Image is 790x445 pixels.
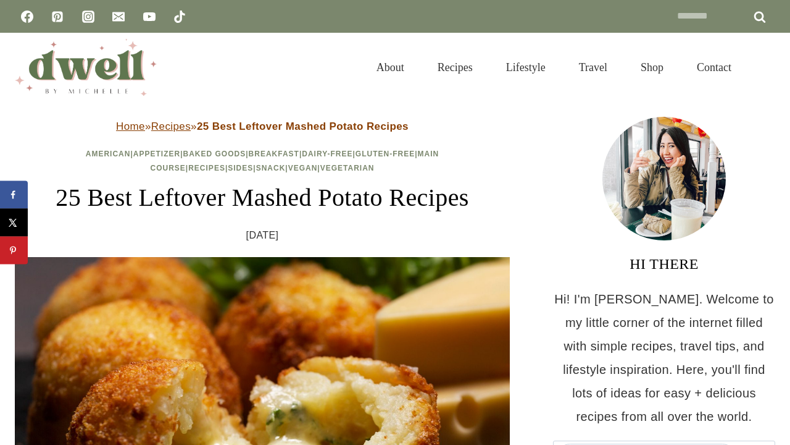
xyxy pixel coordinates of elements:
[151,121,191,132] a: Recipes
[133,150,180,158] a: Appetizer
[624,46,680,89] a: Shop
[562,46,624,89] a: Travel
[355,150,415,158] a: Gluten-Free
[228,164,253,172] a: Sides
[249,150,299,158] a: Breakfast
[680,46,748,89] a: Contact
[421,46,489,89] a: Recipes
[360,46,748,89] nav: Primary Navigation
[116,121,409,132] span: » »
[76,4,101,29] a: Instagram
[553,253,775,275] h3: HI THERE
[15,4,39,29] a: Facebook
[188,164,225,172] a: Recipes
[288,164,318,172] a: Vegan
[167,4,192,29] a: TikTok
[15,179,510,216] h1: 25 Best Leftover Mashed Potato Recipes
[183,150,246,158] a: Baked Goods
[302,150,352,158] a: Dairy-Free
[489,46,562,89] a: Lifestyle
[45,4,70,29] a: Pinterest
[197,121,409,132] strong: 25 Best Leftover Mashed Potato Recipes
[15,39,157,96] img: DWELL by michelle
[320,164,375,172] a: Vegetarian
[137,4,162,29] a: YouTube
[246,226,279,245] time: [DATE]
[116,121,145,132] a: Home
[86,150,439,172] span: | | | | | | | | | | |
[256,164,286,172] a: Snack
[754,57,775,78] button: View Search Form
[106,4,131,29] a: Email
[86,150,131,158] a: American
[553,287,775,428] p: Hi! I'm [PERSON_NAME]. Welcome to my little corner of the internet filled with simple recipes, tr...
[360,46,421,89] a: About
